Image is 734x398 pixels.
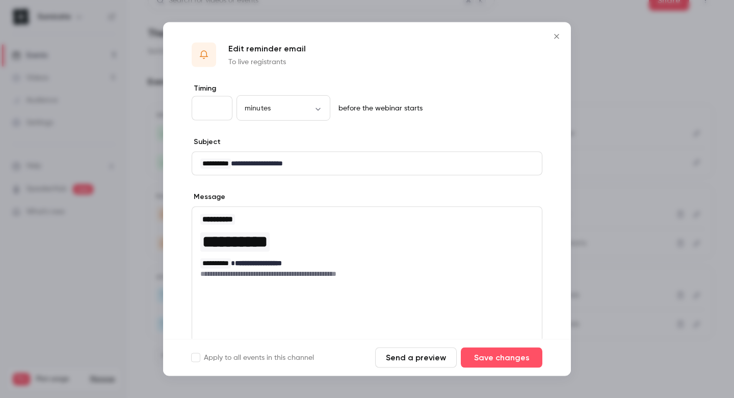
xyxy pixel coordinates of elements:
div: minutes [237,103,330,113]
label: Timing [192,83,542,94]
button: Save changes [461,348,542,368]
p: Edit reminder email [228,43,306,55]
div: editor [192,207,542,285]
label: Subject [192,137,221,147]
p: To live registrants [228,57,306,67]
label: Apply to all events in this channel [192,353,314,363]
p: before the webinar starts [334,103,423,113]
button: Send a preview [375,348,457,368]
div: editor [192,152,542,175]
button: Close [546,26,567,47]
label: Message [192,192,225,202]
